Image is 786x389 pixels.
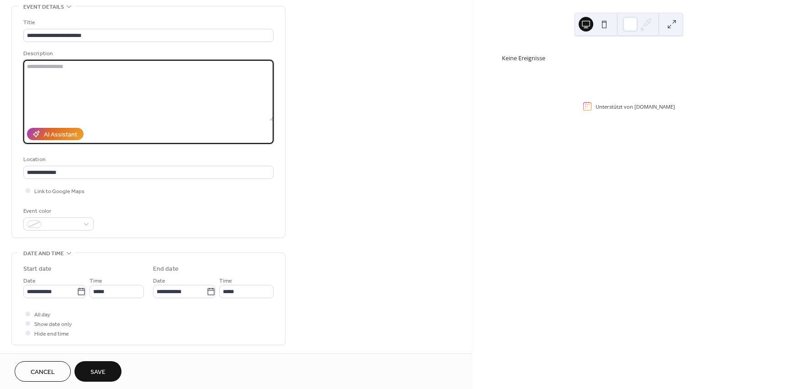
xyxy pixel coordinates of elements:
span: Save [90,368,106,377]
a: [DOMAIN_NAME] [634,103,675,110]
div: Unterstützt von [596,103,675,110]
div: End date [153,264,179,274]
div: Title [23,18,272,27]
span: Hide end time [34,329,69,339]
div: Description [23,49,272,58]
span: All day [34,310,50,320]
button: Save [74,361,121,382]
span: Date [153,276,165,286]
span: Time [90,276,102,286]
span: Date [23,276,36,286]
span: Event details [23,2,64,12]
div: Start date [23,264,52,274]
span: Date and time [23,249,64,258]
button: Cancel [15,361,71,382]
div: Location [23,155,272,164]
span: Cancel [31,368,55,377]
span: Time [219,276,232,286]
div: Event color [23,206,92,216]
div: Keine Ereignisse [502,54,756,63]
button: AI Assistant [27,128,84,140]
span: Link to Google Maps [34,187,84,196]
div: AI Assistant [44,130,77,140]
span: Show date only [34,320,72,329]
